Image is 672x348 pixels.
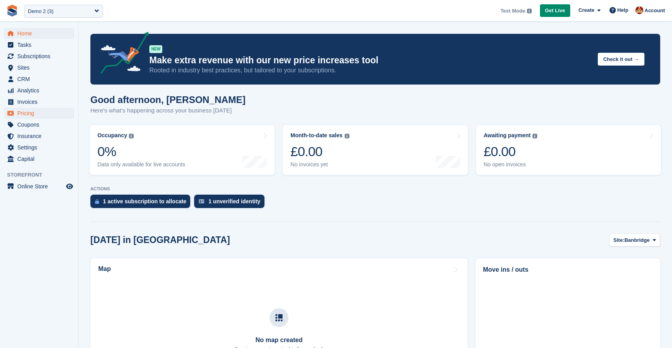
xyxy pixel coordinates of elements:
button: Site: Banbridge [609,234,660,247]
span: Pricing [17,108,64,119]
div: Month-to-date sales [290,132,342,139]
span: Home [17,28,64,39]
p: Rooted in industry best practices, but tailored to your subscriptions. [149,66,591,75]
span: Invoices [17,96,64,107]
button: Check it out → [598,53,644,66]
a: menu [4,28,74,39]
div: Occupancy [97,132,127,139]
a: menu [4,85,74,96]
p: Here's what's happening across your business [DATE] [90,106,246,115]
img: icon-info-grey-7440780725fd019a000dd9b08b2336e03edf1995a4989e88bcd33f0948082b44.svg [532,134,537,138]
span: Settings [17,142,64,153]
img: icon-info-grey-7440780725fd019a000dd9b08b2336e03edf1995a4989e88bcd33f0948082b44.svg [527,9,532,13]
div: 0% [97,144,185,160]
h3: No map created [234,337,324,344]
span: Capital [17,153,64,164]
h2: Map [98,265,111,273]
img: icon-info-grey-7440780725fd019a000dd9b08b2336e03edf1995a4989e88bcd33f0948082b44.svg [345,134,349,138]
h1: Good afternoon, [PERSON_NAME] [90,94,246,105]
p: Make extra revenue with our new price increases tool [149,55,591,66]
a: menu [4,51,74,62]
a: Awaiting payment £0.00 No open invoices [476,125,661,175]
span: Storefront [7,171,78,179]
img: active_subscription_to_allocate_icon-d502201f5373d7db506a760aba3b589e785aa758c864c3986d89f69b8ff3... [95,199,99,204]
a: menu [4,181,74,192]
span: Online Store [17,181,64,192]
h2: Move ins / outs [483,265,653,274]
p: ACTIONS [90,186,660,191]
span: Account [644,7,665,15]
span: CRM [17,74,64,85]
div: Awaiting payment [484,132,531,139]
div: 1 active subscription to allocate [103,198,186,204]
a: menu [4,108,74,119]
img: stora-icon-8386f47178a22dfd0bd8f6a31ec36ba5ce8667c1dd55bd0f319d3a0aa187defe.svg [6,5,18,17]
a: Preview store [65,182,74,191]
img: verify_identity-adf6edd0f0f0b5bbfe63781bf79b02c33cf7c696d77639b501bdc392416b5a36.svg [199,199,204,204]
span: Insurance [17,131,64,142]
span: Sites [17,62,64,73]
span: Test Mode [500,7,525,15]
img: Monica Wagner [635,6,643,14]
span: Create [578,6,594,14]
a: menu [4,39,74,50]
span: Subscriptions [17,51,64,62]
a: Month-to-date sales £0.00 No invoices yet [283,125,468,175]
div: No invoices yet [290,161,349,168]
a: menu [4,131,74,142]
div: Demo 2 (3) [28,7,53,15]
h2: [DATE] in [GEOGRAPHIC_DATA] [90,235,230,245]
a: 1 unverified identity [194,195,268,212]
div: Data only available for live accounts [97,161,185,168]
a: menu [4,74,74,85]
div: 1 unverified identity [208,198,260,204]
span: Analytics [17,85,64,96]
div: No open invoices [484,161,538,168]
a: menu [4,142,74,153]
div: £0.00 [484,144,538,160]
a: 1 active subscription to allocate [90,195,194,212]
span: Coupons [17,119,64,130]
div: NEW [149,45,162,53]
img: price-adjustments-announcement-icon-8257ccfd72463d97f412b2fc003d46551f7dbcb40ab6d574587a9cd5c0d94... [94,32,149,77]
a: menu [4,62,74,73]
span: Banbridge [624,236,650,244]
a: menu [4,96,74,107]
a: Occupancy 0% Data only available for live accounts [90,125,275,175]
div: £0.00 [290,144,349,160]
a: menu [4,153,74,164]
span: Site: [613,236,624,244]
span: Get Live [545,7,565,15]
span: Tasks [17,39,64,50]
img: map-icn-33ee37083ee616e46c38cad1a60f524a97daa1e2b2c8c0bc3eb3415660979fc1.svg [275,314,283,321]
a: Get Live [540,4,570,17]
img: icon-info-grey-7440780725fd019a000dd9b08b2336e03edf1995a4989e88bcd33f0948082b44.svg [129,134,134,138]
a: menu [4,119,74,130]
span: Help [617,6,628,14]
